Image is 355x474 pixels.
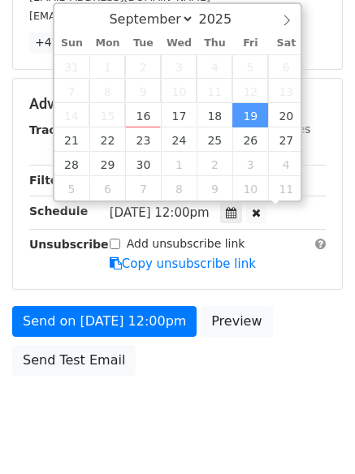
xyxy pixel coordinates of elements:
span: October 10, 2025 [232,176,268,200]
strong: Unsubscribe [29,238,109,251]
a: Send Test Email [12,345,136,376]
span: September 4, 2025 [197,54,232,79]
input: Year [194,11,253,27]
span: September 13, 2025 [268,79,304,103]
span: Thu [197,38,232,49]
span: September 12, 2025 [232,79,268,103]
span: September 5, 2025 [232,54,268,79]
h5: Advanced [29,95,326,113]
a: Copy unsubscribe link [110,256,256,271]
span: September 20, 2025 [268,103,304,127]
span: Wed [161,38,197,49]
span: September 8, 2025 [89,79,125,103]
span: August 31, 2025 [54,54,90,79]
small: [EMAIL_ADDRESS][DOMAIN_NAME] [29,10,210,22]
span: September 7, 2025 [54,79,90,103]
span: October 3, 2025 [232,152,268,176]
iframe: Chat Widget [274,396,355,474]
span: October 1, 2025 [161,152,197,176]
span: September 22, 2025 [89,127,125,152]
span: September 26, 2025 [232,127,268,152]
span: Fri [232,38,268,49]
span: September 3, 2025 [161,54,197,79]
label: Add unsubscribe link [127,235,245,252]
span: Tue [125,38,161,49]
strong: Filters [29,174,71,187]
span: September 10, 2025 [161,79,197,103]
span: October 11, 2025 [268,176,304,200]
a: Preview [201,306,272,337]
span: September 27, 2025 [268,127,304,152]
span: October 7, 2025 [125,176,161,200]
span: October 8, 2025 [161,176,197,200]
span: September 2, 2025 [125,54,161,79]
span: [DATE] 12:00pm [110,205,210,220]
strong: Tracking [29,123,84,136]
strong: Schedule [29,205,88,218]
span: September 23, 2025 [125,127,161,152]
span: October 9, 2025 [197,176,232,200]
span: Sun [54,38,90,49]
span: October 2, 2025 [197,152,232,176]
span: September 29, 2025 [89,152,125,176]
a: +47 more [29,32,97,53]
span: October 6, 2025 [89,176,125,200]
span: September 9, 2025 [125,79,161,103]
span: October 4, 2025 [268,152,304,176]
span: September 18, 2025 [197,103,232,127]
span: October 5, 2025 [54,176,90,200]
span: September 14, 2025 [54,103,90,127]
span: September 15, 2025 [89,103,125,127]
span: September 1, 2025 [89,54,125,79]
span: Sat [268,38,304,49]
span: September 30, 2025 [125,152,161,176]
span: September 11, 2025 [197,79,232,103]
span: September 28, 2025 [54,152,90,176]
span: September 16, 2025 [125,103,161,127]
span: September 6, 2025 [268,54,304,79]
span: Mon [89,38,125,49]
span: September 24, 2025 [161,127,197,152]
a: Send on [DATE] 12:00pm [12,306,197,337]
span: September 19, 2025 [232,103,268,127]
span: September 17, 2025 [161,103,197,127]
span: September 21, 2025 [54,127,90,152]
span: September 25, 2025 [197,127,232,152]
